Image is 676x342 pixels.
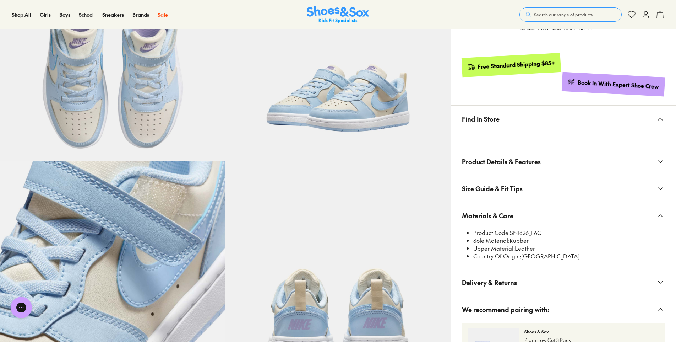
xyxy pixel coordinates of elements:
[451,269,676,296] button: Delivery & Returns
[462,299,549,320] span: We recommend pairing with:
[102,11,124,18] a: Sneakers
[473,252,521,260] span: Country Of Origin:
[462,178,523,199] span: Size Guide & Fit Tips
[519,7,622,22] button: Search our range of products
[451,296,676,323] button: We recommend pairing with:
[462,151,541,172] span: Product Details & Features
[462,205,513,226] span: Materials & Care
[462,53,561,77] a: Free Standard Shipping $85+
[158,11,168,18] a: Sale
[473,236,509,244] span: Sole Material:
[473,237,665,245] li: Rubber
[473,252,665,260] li: [GEOGRAPHIC_DATA]
[462,272,517,293] span: Delivery & Returns
[578,79,659,91] div: Book in With Expert Shoe Crew
[519,25,593,38] p: Receive $8.00 in Rewards with Fit Club
[478,59,555,71] div: Free Standard Shipping $85+
[40,11,51,18] a: Girls
[524,328,659,335] p: Shoes & Sox
[473,244,515,252] span: Upper Material:
[451,106,676,132] button: Find In Store
[132,11,149,18] a: Brands
[307,6,369,23] img: SNS_Logo_Responsive.svg
[562,72,665,97] a: Book in With Expert Shoe Crew
[7,294,36,321] iframe: Gorgias live chat messenger
[451,175,676,202] button: Size Guide & Fit Tips
[12,11,31,18] a: Shop All
[462,132,665,139] iframe: Find in Store
[534,11,593,18] span: Search our range of products
[307,6,369,23] a: Shoes & Sox
[59,11,70,18] a: Boys
[473,245,665,252] li: Leather
[473,229,510,236] span: Product Code:
[79,11,94,18] a: School
[462,108,500,129] span: Find In Store
[473,229,665,237] li: SNI826_F6C
[451,148,676,175] button: Product Details & Features
[451,202,676,229] button: Materials & Care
